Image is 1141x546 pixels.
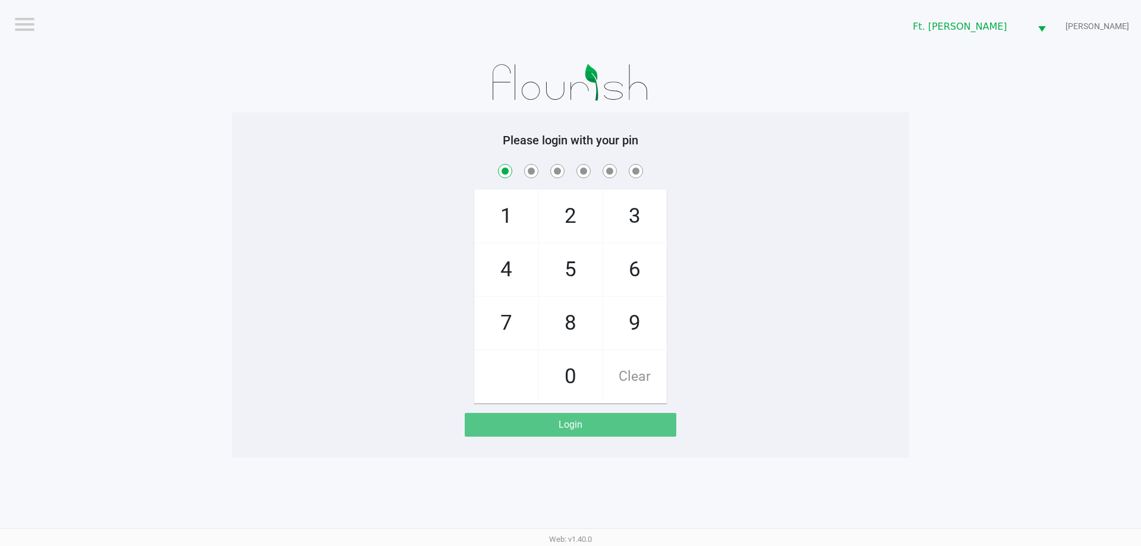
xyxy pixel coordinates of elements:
[549,535,592,544] span: Web: v1.40.0
[475,190,538,242] span: 1
[475,297,538,349] span: 7
[1066,20,1129,33] span: [PERSON_NAME]
[603,244,666,296] span: 6
[913,20,1023,34] span: Ft. [PERSON_NAME]
[539,244,602,296] span: 5
[539,297,602,349] span: 8
[1030,12,1053,40] button: Select
[603,190,666,242] span: 3
[603,351,666,403] span: Clear
[241,133,900,147] h5: Please login with your pin
[539,190,602,242] span: 2
[475,244,538,296] span: 4
[539,351,602,403] span: 0
[603,297,666,349] span: 9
